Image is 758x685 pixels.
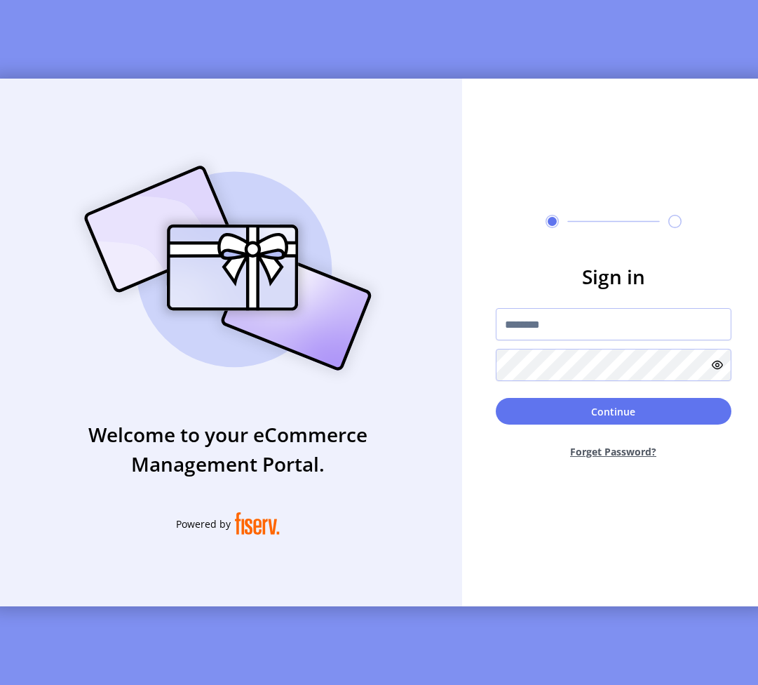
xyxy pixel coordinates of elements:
[176,517,231,531] span: Powered by
[496,262,731,291] h3: Sign in
[63,150,393,386] img: card_Illustration.svg
[496,398,731,425] button: Continue
[496,433,731,470] button: Forget Password?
